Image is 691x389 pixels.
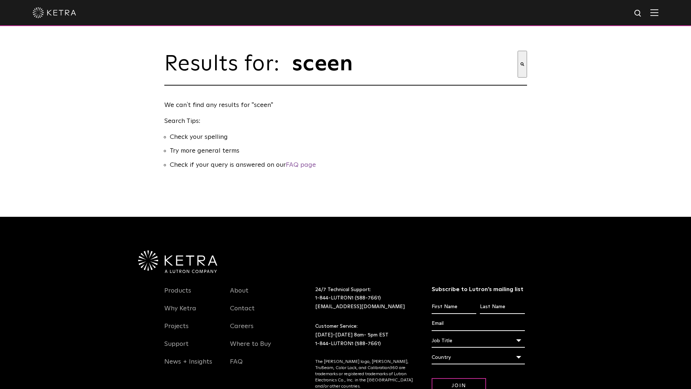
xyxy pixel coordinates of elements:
a: FAQ [230,358,243,374]
a: News + Insights [164,358,212,374]
input: This is a search field with an auto-suggest feature attached. [291,51,518,78]
p: 24/7 Technical Support: [315,286,414,311]
input: Email [432,317,525,331]
li: Check if your query is answered on our [170,160,527,170]
div: Navigation Menu [164,286,219,374]
a: [EMAIL_ADDRESS][DOMAIN_NAME] [315,304,405,309]
div: Navigation Menu [230,286,285,374]
a: Why Ketra [164,305,196,321]
p: We can′t find any results for "sceen" [164,100,523,111]
a: Where to Buy [230,340,271,357]
a: 1-844-LUTRON1 (588-7661) [315,341,381,346]
p: Customer Service: [DATE]-[DATE] 8am- 5pm EST [315,322,414,348]
input: First Name [432,300,476,314]
a: Support [164,340,189,357]
img: search icon [634,9,643,18]
img: Ketra-aLutronCo_White_RGB [138,251,217,273]
a: About [230,287,248,303]
input: Last Name [480,300,525,314]
a: FAQ page [286,162,316,168]
img: Hamburger%20Nav.svg [650,9,658,16]
li: Try more general terms [170,146,527,156]
li: Check your spelling [170,132,527,142]
div: Job Title [432,334,525,348]
a: Careers [230,322,254,339]
h3: Subscribe to Lutron’s mailing list [432,286,525,293]
div: Country [432,351,525,364]
img: ketra-logo-2019-white [33,7,76,18]
button: Search [518,51,527,78]
span: Results for: [164,53,288,75]
p: Search Tips: [164,116,523,127]
a: Projects [164,322,189,339]
a: Contact [230,305,255,321]
a: 1-844-LUTRON1 (588-7661) [315,295,381,301]
a: Products [164,287,191,303]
